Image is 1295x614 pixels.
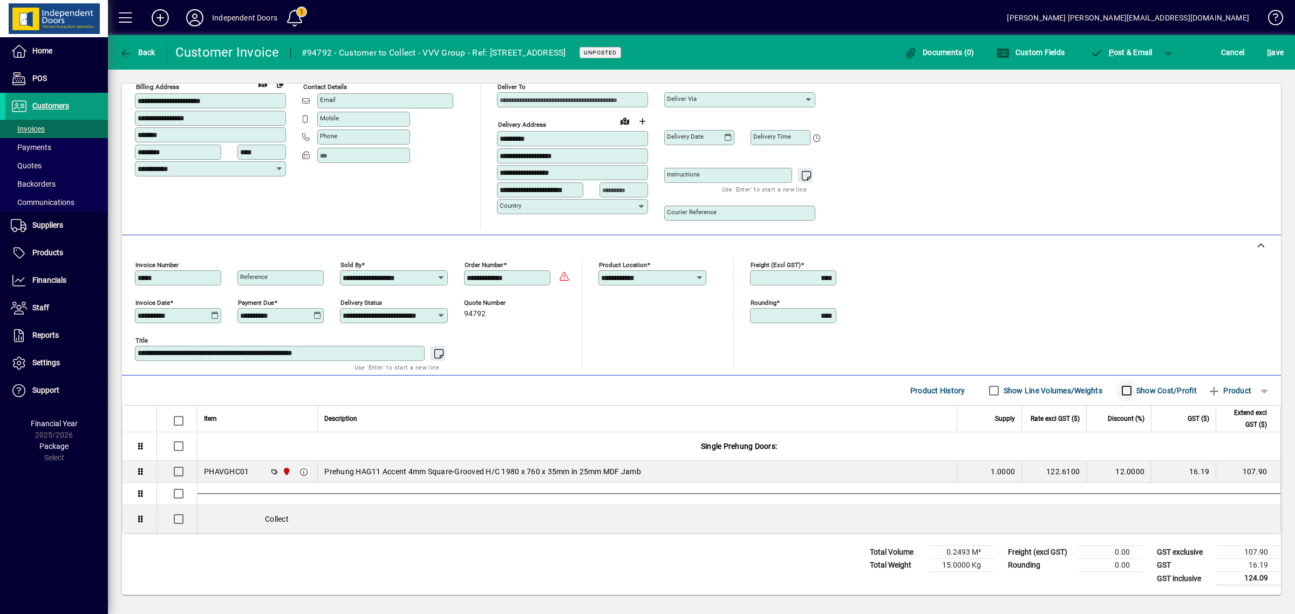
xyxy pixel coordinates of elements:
[1151,546,1216,559] td: GST exclusive
[1031,413,1080,425] span: Rate excl GST ($)
[753,133,791,140] mat-label: Delivery time
[5,175,108,193] a: Backorders
[143,8,178,28] button: Add
[1216,461,1280,483] td: 107.90
[11,161,42,170] span: Quotes
[1085,43,1158,62] button: Post & Email
[5,295,108,322] a: Staff
[117,43,158,62] button: Back
[39,442,69,451] span: Package
[5,65,108,92] a: POS
[1090,48,1153,57] span: ost & Email
[135,299,170,306] mat-label: Invoice date
[175,44,280,61] div: Customer Invoice
[633,113,651,130] button: Choose address
[5,322,108,349] a: Reports
[1221,44,1245,61] span: Cancel
[5,120,108,138] a: Invoices
[464,299,529,306] span: Quote number
[240,273,268,281] mat-label: Reference
[197,432,1280,460] div: Single Prehung Doors:
[32,358,60,367] span: Settings
[1216,572,1281,585] td: 124.09
[5,38,108,65] a: Home
[1078,546,1143,559] td: 0.00
[119,48,155,57] span: Back
[1007,9,1249,26] div: [PERSON_NAME] [PERSON_NAME][EMAIL_ADDRESS][DOMAIN_NAME]
[32,101,69,110] span: Customers
[667,133,704,140] mat-label: Delivery date
[864,546,929,559] td: Total Volume
[904,48,974,57] span: Documents (0)
[32,74,47,83] span: POS
[32,276,66,284] span: Financials
[5,377,108,404] a: Support
[1188,413,1209,425] span: GST ($)
[32,331,59,339] span: Reports
[340,261,362,269] mat-label: Sold by
[1001,385,1102,396] label: Show Line Volumes/Weights
[910,382,965,399] span: Product History
[929,559,994,572] td: 15.0000 Kg
[197,505,1280,533] div: Collect
[324,413,357,425] span: Description
[5,193,108,212] a: Communications
[902,43,977,62] button: Documents (0)
[31,419,78,428] span: Financial Year
[5,156,108,175] a: Quotes
[32,46,52,55] span: Home
[1028,466,1080,477] div: 122.6100
[667,208,717,216] mat-label: Courier Reference
[1267,44,1284,61] span: ave
[238,299,274,306] mat-label: Payment due
[5,212,108,239] a: Suppliers
[5,138,108,156] a: Payments
[340,299,382,306] mat-label: Delivery status
[32,303,49,312] span: Staff
[1151,559,1216,572] td: GST
[32,248,63,257] span: Products
[864,559,929,572] td: Total Weight
[135,261,179,269] mat-label: Invoice number
[1216,546,1281,559] td: 107.90
[995,413,1015,425] span: Supply
[464,310,486,318] span: 94792
[1003,546,1078,559] td: Freight (excl GST)
[1216,559,1281,572] td: 16.19
[254,74,271,92] a: View on map
[1078,559,1143,572] td: 0.00
[32,221,63,229] span: Suppliers
[135,337,148,344] mat-label: Title
[991,466,1015,477] span: 1.0000
[204,466,249,477] div: PHAVGHC01
[355,361,439,373] mat-hint: Use 'Enter' to start a new line
[599,261,647,269] mat-label: Product location
[751,261,801,269] mat-label: Freight (excl GST)
[1151,572,1216,585] td: GST inclusive
[994,43,1067,62] button: Custom Fields
[997,48,1065,57] span: Custom Fields
[667,95,697,103] mat-label: Deliver via
[5,267,108,294] a: Financials
[1264,43,1286,62] button: Save
[11,198,74,207] span: Communications
[1260,2,1282,37] a: Knowledge Base
[324,466,641,477] span: Prehung HAG11 Accent 4mm Square-Grooved H/C 1980 x 760 x 35mm in 25mm MDF Jamb
[1218,43,1248,62] button: Cancel
[616,112,633,129] a: View on map
[271,75,289,92] button: Copy to Delivery address
[1003,559,1078,572] td: Rounding
[1134,385,1197,396] label: Show Cost/Profit
[1086,461,1151,483] td: 12.0000
[320,132,337,140] mat-label: Phone
[722,183,807,195] mat-hint: Use 'Enter' to start a new line
[108,43,167,62] app-page-header-button: Back
[584,49,617,56] span: Unposted
[32,386,59,394] span: Support
[1223,407,1267,431] span: Extend excl GST ($)
[204,413,217,425] span: Item
[1108,413,1144,425] span: Discount (%)
[497,83,526,91] mat-label: Deliver To
[1208,382,1251,399] span: Product
[320,114,339,122] mat-label: Mobile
